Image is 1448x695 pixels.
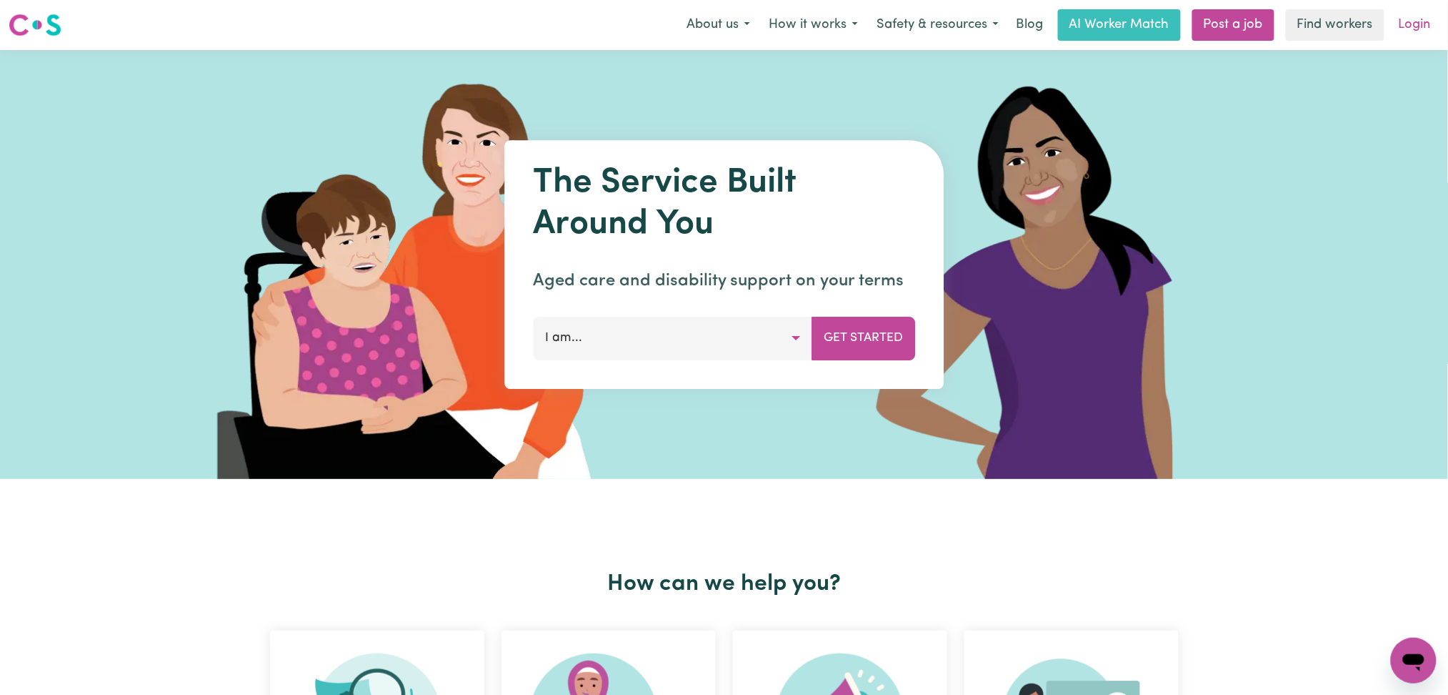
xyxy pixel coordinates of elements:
a: Find workers [1286,9,1384,41]
a: Post a job [1192,9,1274,41]
button: Safety & resources [867,10,1008,40]
a: Login [1390,9,1439,41]
iframe: Button to launch messaging window [1391,638,1437,684]
img: Careseekers logo [9,12,61,38]
h1: The Service Built Around You [533,163,915,245]
h2: How can we help you? [261,571,1187,598]
p: Aged care and disability support on your terms [533,268,915,294]
button: About us [677,10,759,40]
a: Blog [1008,9,1052,41]
button: How it works [759,10,867,40]
button: Get Started [812,317,915,360]
a: AI Worker Match [1058,9,1181,41]
button: I am... [533,317,812,360]
a: Careseekers logo [9,9,61,41]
